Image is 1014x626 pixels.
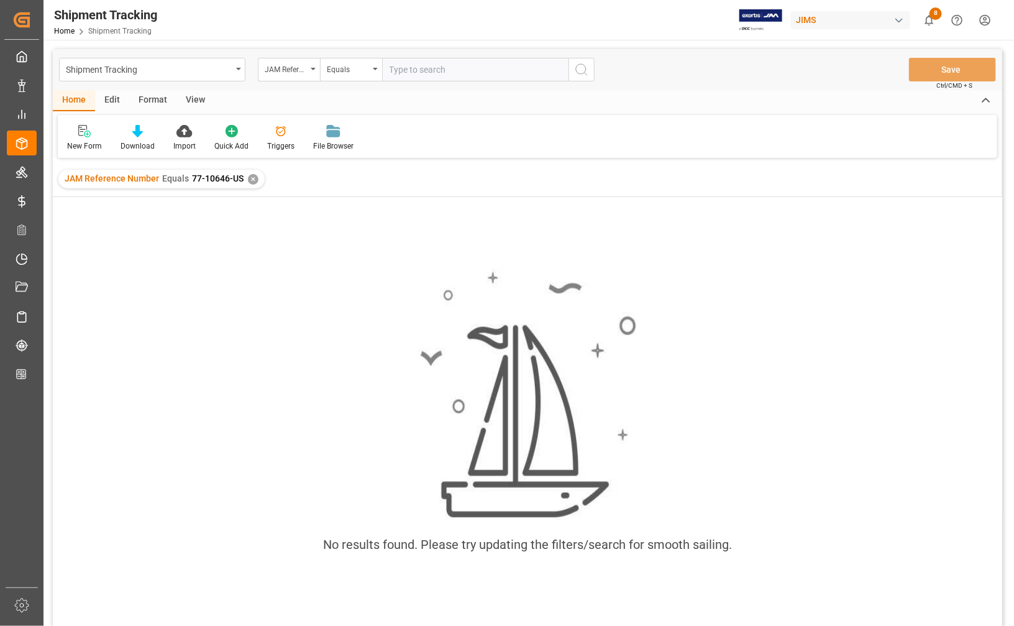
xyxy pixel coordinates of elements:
[327,61,369,75] div: Equals
[67,140,102,152] div: New Form
[791,8,915,32] button: JIMS
[323,535,732,554] div: No results found. Please try updating the filters/search for smooth sailing.
[59,58,245,81] button: open menu
[214,140,249,152] div: Quick Add
[267,140,295,152] div: Triggers
[162,173,189,183] span: Equals
[320,58,382,81] button: open menu
[176,90,214,111] div: View
[54,27,75,35] a: Home
[569,58,595,81] button: search button
[258,58,320,81] button: open menu
[173,140,196,152] div: Import
[54,6,157,24] div: Shipment Tracking
[791,11,910,29] div: JIMS
[265,61,307,75] div: JAM Reference Number
[129,90,176,111] div: Format
[909,58,996,81] button: Save
[419,270,636,520] img: smooth_sailing.jpeg
[313,140,354,152] div: File Browser
[915,6,943,34] button: show 8 new notifications
[739,9,782,31] img: Exertis%20JAM%20-%20Email%20Logo.jpg_1722504956.jpg
[65,173,159,183] span: JAM Reference Number
[929,7,942,20] span: 8
[248,174,258,185] div: ✕
[192,173,244,183] span: 77-10646-US
[943,6,971,34] button: Help Center
[95,90,129,111] div: Edit
[382,58,569,81] input: Type to search
[53,90,95,111] div: Home
[121,140,155,152] div: Download
[66,61,232,76] div: Shipment Tracking
[936,81,972,90] span: Ctrl/CMD + S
